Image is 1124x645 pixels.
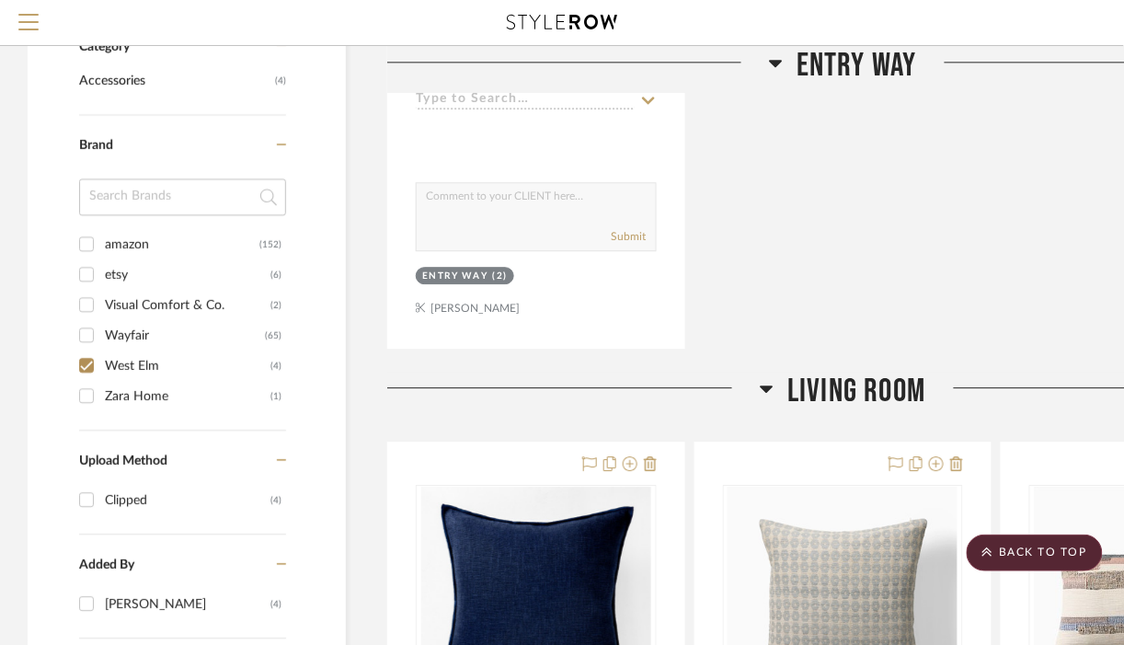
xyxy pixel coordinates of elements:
[270,486,281,515] div: (4)
[493,270,509,283] div: (2)
[105,321,265,351] div: Wayfair
[612,228,647,245] button: Submit
[422,270,488,283] div: Entry Way
[265,321,281,351] div: (65)
[275,65,286,95] span: (4)
[270,382,281,411] div: (1)
[79,455,167,467] span: Upload Method
[270,291,281,320] div: (2)
[259,230,281,259] div: (152)
[79,559,134,571] span: Added By
[79,39,130,54] span: Category
[967,535,1103,571] scroll-to-top-button: BACK TO TOP
[797,46,917,86] span: Entry Way
[416,92,635,109] input: Type to Search…
[105,382,270,411] div: Zara Home
[105,260,270,290] div: etsy
[105,291,270,320] div: Visual Comfort & Co.
[105,590,270,619] div: [PERSON_NAME]
[270,590,281,619] div: (4)
[79,139,113,152] span: Brand
[105,351,270,381] div: West Elm
[105,230,259,259] div: amazon
[105,486,270,515] div: Clipped
[79,179,286,215] input: Search Brands
[270,260,281,290] div: (6)
[787,372,925,411] span: Living Room
[79,64,270,96] span: Accessories
[270,351,281,381] div: (4)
